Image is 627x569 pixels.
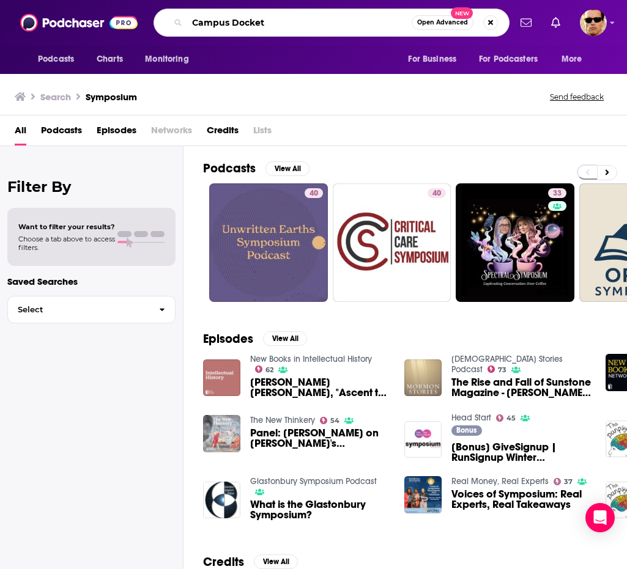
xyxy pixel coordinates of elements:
[250,415,315,425] a: The New Thinkery
[20,11,138,34] img: Podchaser - Follow, Share and Rate Podcasts
[250,377,390,398] a: William H. F. Altman, "Ascent to the Beautiful: Plato the Teacher and the Pre-Republic Dialogues ...
[18,222,115,231] span: Want to filter your results?
[265,161,310,176] button: View All
[7,296,176,323] button: Select
[456,183,574,302] a: 33
[585,503,615,532] div: Open Intercom Messenger
[203,331,253,347] h2: Episodes
[203,482,240,519] img: What is the Glastonbury Symposium?
[516,12,536,33] a: Show notifications dropdown
[250,476,377,486] a: Glastonbury Symposium Podcast
[496,414,516,422] a: 45
[546,92,607,102] button: Send feedback
[7,178,176,196] h2: Filter By
[263,331,307,346] button: View All
[203,415,240,452] img: Panel: Leo Strauss on Plato's Symposium, Part I
[451,377,591,398] a: The Rise and Fall of Sunstone Magazine - Elbert Peck (re-broadcast) | Ep. 2045
[40,91,71,103] h3: Search
[408,51,456,68] span: For Business
[154,9,510,37] div: Search podcasts, credits, & more...
[428,188,446,198] a: 40
[451,489,591,510] a: Voices of Symposium: Real Experts, Real Takeaways
[203,161,256,176] h2: Podcasts
[498,367,506,373] span: 73
[18,235,115,252] span: Choose a tab above to access filters.
[7,276,176,287] p: Saved Searches
[404,476,442,513] img: Voices of Symposium: Real Experts, Real Takeaways
[97,51,123,68] span: Charts
[399,48,472,71] button: open menu
[333,183,451,302] a: 40
[451,354,563,375] a: Mormon Stories Podcast
[207,120,239,145] a: Credits
[451,7,473,19] span: New
[250,377,390,398] span: [PERSON_NAME] [PERSON_NAME], "Ascent to the Beautiful: [PERSON_NAME] the Teacher and the Pre-Repu...
[255,365,274,373] a: 62
[29,48,90,71] button: open menu
[89,48,130,71] a: Charts
[554,478,573,485] a: 37
[310,188,318,200] span: 40
[187,13,412,32] input: Search podcasts, credits, & more...
[209,183,328,302] a: 40
[145,51,188,68] span: Monitoring
[546,12,565,33] a: Show notifications dropdown
[330,418,339,424] span: 54
[451,413,491,423] a: Head Start
[580,9,607,36] button: Show profile menu
[451,442,591,463] a: [Bonus] GiveSignup | RunSignup Winter Symposium
[86,91,137,103] h3: Symposium
[548,188,566,198] a: 33
[580,9,607,36] img: User Profile
[151,120,192,145] span: Networks
[412,15,473,30] button: Open AdvancedNew
[41,120,82,145] a: Podcasts
[417,20,468,26] span: Open Advanced
[203,331,307,347] a: EpisodesView All
[8,306,149,314] span: Select
[471,48,555,71] button: open menu
[432,188,441,200] span: 40
[15,120,26,145] a: All
[564,479,573,485] span: 37
[320,417,340,424] a: 54
[203,161,310,176] a: PodcastsView All
[97,120,136,145] a: Episodes
[451,377,591,398] span: The Rise and Fall of Sunstone Magazine - [PERSON_NAME] (re-broadcast) | Ep. 2045
[506,416,516,421] span: 45
[253,120,272,145] span: Lists
[404,359,442,397] img: The Rise and Fall of Sunstone Magazine - Elbert Peck (re-broadcast) | Ep. 2045
[451,476,549,486] a: Real Money, Real Experts
[250,428,390,449] span: Panel: [PERSON_NAME] on [PERSON_NAME]'s Symposium, Part I
[250,499,390,520] a: What is the Glastonbury Symposium?
[562,51,582,68] span: More
[488,365,507,373] a: 73
[136,48,204,71] button: open menu
[580,9,607,36] span: Logged in as karldevries
[479,51,538,68] span: For Podcasters
[250,354,372,364] a: New Books in Intellectual History
[203,359,240,397] img: William H. F. Altman, "Ascent to the Beautiful: Plato the Teacher and the Pre-Republic Dialogues ...
[250,428,390,449] a: Panel: Leo Strauss on Plato's Symposium, Part I
[265,367,273,373] span: 62
[38,51,74,68] span: Podcasts
[254,554,298,569] button: View All
[456,427,477,434] span: Bonus
[553,188,562,200] span: 33
[404,421,442,458] img: [Bonus] GiveSignup | RunSignup Winter Symposium
[305,188,323,198] a: 40
[553,48,598,71] button: open menu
